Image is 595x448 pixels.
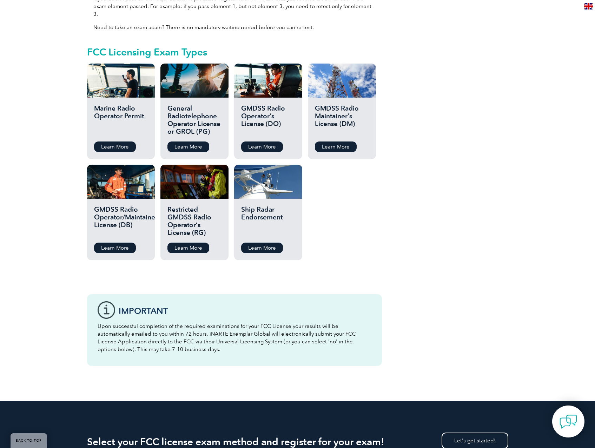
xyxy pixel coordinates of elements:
h3: IMPORTANT [119,307,371,315]
a: Learn More [94,141,136,152]
h2: Select your FCC license exam method and register for your exam! [87,436,508,447]
p: Need to take an exam again? There is no mandatory waiting period before you can re-test. [93,24,376,31]
p: Upon successful completion of the required examinations for your FCC License your results will be... [98,322,371,353]
a: Learn More [315,141,357,152]
a: Learn More [167,141,209,152]
img: en [584,3,593,9]
h2: FCC Licensing Exam Types [87,46,382,58]
h2: GMDSS Radio Operator/Maintainer License (DB) [94,206,148,237]
h2: GMDSS Radio Maintainer’s License (DM) [315,105,369,136]
h2: GMDSS Radio Operator’s License (DO) [241,105,295,136]
a: Learn More [167,243,209,253]
h2: Restricted GMDSS Radio Operator’s License (RG) [167,206,221,237]
a: Learn More [241,141,283,152]
a: BACK TO TOP [11,433,47,448]
h2: Marine Radio Operator Permit [94,105,148,136]
a: Learn More [94,243,136,253]
img: contact-chat.png [560,413,577,430]
a: Learn More [241,243,283,253]
h2: Ship Radar Endorsement [241,206,295,237]
h2: General Radiotelephone Operator License or GROL (PG) [167,105,221,136]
